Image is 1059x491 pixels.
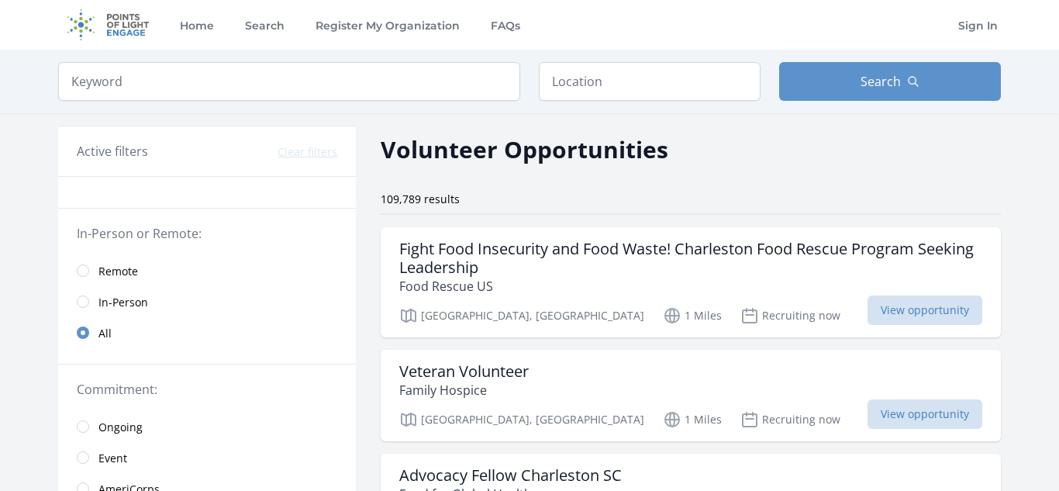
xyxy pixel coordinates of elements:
span: Ongoing [98,420,143,435]
h3: Advocacy Fellow Charleston SC [399,466,622,485]
span: 109,789 results [381,192,460,206]
p: 1 Miles [663,306,722,325]
input: Location [539,62,761,101]
a: All [58,317,356,348]
h3: Fight Food Insecurity and Food Waste! Charleston Food Rescue Program Seeking Leadership [399,240,982,277]
span: Event [98,451,127,466]
button: Search [779,62,1001,101]
h2: Volunteer Opportunities [381,132,668,167]
span: Remote [98,264,138,279]
p: 1 Miles [663,410,722,429]
legend: In-Person or Remote: [77,224,337,243]
h3: Veteran Volunteer [399,362,529,381]
legend: Commitment: [77,380,337,399]
p: [GEOGRAPHIC_DATA], [GEOGRAPHIC_DATA] [399,410,644,429]
span: In-Person [98,295,148,310]
a: Veteran Volunteer Family Hospice [GEOGRAPHIC_DATA], [GEOGRAPHIC_DATA] 1 Miles Recruiting now View... [381,350,1001,441]
p: Recruiting now [740,306,840,325]
h3: Active filters [77,142,148,161]
a: Event [58,442,356,473]
button: Clear filters [278,144,337,160]
a: In-Person [58,286,356,317]
span: Search [861,72,901,91]
a: Ongoing [58,411,356,442]
a: Fight Food Insecurity and Food Waste! Charleston Food Rescue Program Seeking Leadership Food Resc... [381,227,1001,337]
p: Family Hospice [399,381,529,399]
p: Recruiting now [740,410,840,429]
p: Food Rescue US [399,277,982,296]
a: Remote [58,255,356,286]
span: View opportunity [868,399,982,429]
input: Keyword [58,62,520,101]
span: All [98,326,112,341]
p: [GEOGRAPHIC_DATA], [GEOGRAPHIC_DATA] [399,306,644,325]
span: View opportunity [868,296,982,325]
